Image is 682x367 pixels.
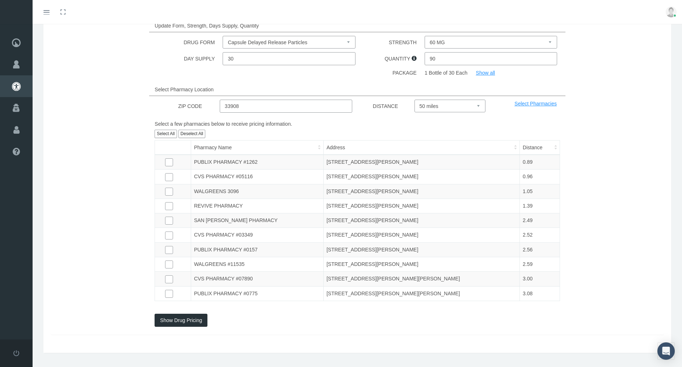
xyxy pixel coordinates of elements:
[323,272,519,286] td: [STREET_ADDRESS][PERSON_NAME][PERSON_NAME]
[323,140,519,155] th: Address: activate to sort column ascending
[184,52,220,65] label: DAY SUPPLY
[520,155,560,170] td: 0.89
[191,242,323,257] td: PUBLIX PHARMACY #0157
[323,199,519,213] td: [STREET_ADDRESS][PERSON_NAME]
[178,100,207,112] label: ZIP CODE
[373,100,404,112] label: DISTANCE
[191,170,323,184] td: CVS PHARMACY #05116
[520,286,560,301] td: 3.08
[191,155,323,170] td: PUBLIX PHARMACY #1262
[155,83,219,96] label: Select Pharmacy Location
[514,101,557,107] a: Select Pharmacies
[392,69,422,79] label: PACKAGE
[191,286,323,301] td: PUBLIX PHARMACY #0775
[384,52,422,65] label: QUANTITY
[155,314,207,327] button: Show Drug Pricing
[191,257,323,271] td: WALGREENS #11535
[191,228,323,242] td: CVS PHARMACY #03349
[425,69,467,77] label: 1 Bottle of 30 Each
[155,140,191,155] th: &nbsp;
[323,228,519,242] td: [STREET_ADDRESS][PERSON_NAME]
[520,184,560,199] td: 1.05
[191,213,323,228] td: SAN [PERSON_NAME] PHARMACY
[191,272,323,286] td: CVS PHARMACY #07890
[220,100,353,113] input: Zip Code
[191,140,323,155] th: Pharmacy Name: activate to sort column ascending
[666,7,677,17] img: user-placeholder.jpg
[520,272,560,286] td: 3.00
[657,342,675,360] div: Open Intercom Messenger
[323,155,519,170] td: [STREET_ADDRESS][PERSON_NAME]
[389,36,422,49] label: STRENGTH
[323,257,519,271] td: [STREET_ADDRESS][PERSON_NAME]
[476,70,495,76] a: Show all
[184,36,220,49] label: DRUG FORM
[520,228,560,242] td: 2.52
[520,213,560,228] td: 2.49
[520,242,560,257] td: 2.56
[323,170,519,184] td: [STREET_ADDRESS][PERSON_NAME]
[520,170,560,184] td: 0.96
[323,286,519,301] td: [STREET_ADDRESS][PERSON_NAME][PERSON_NAME]
[520,199,560,213] td: 1.39
[323,184,519,199] td: [STREET_ADDRESS][PERSON_NAME]
[155,130,177,138] button: Select All
[520,140,560,155] th: Distance: activate to sort column ascending
[191,199,323,213] td: REVIVE PHARMACY
[323,242,519,257] td: [STREET_ADDRESS][PERSON_NAME]
[520,257,560,271] td: 2.59
[155,19,264,32] label: Update Form, Strength, Days Supply, Quantity
[191,184,323,199] td: WALGREENS 3096
[155,120,560,128] p: Select a few pharmacies below to receive pricing information.
[178,130,206,138] button: Deselect All
[323,213,519,228] td: [STREET_ADDRESS][PERSON_NAME]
